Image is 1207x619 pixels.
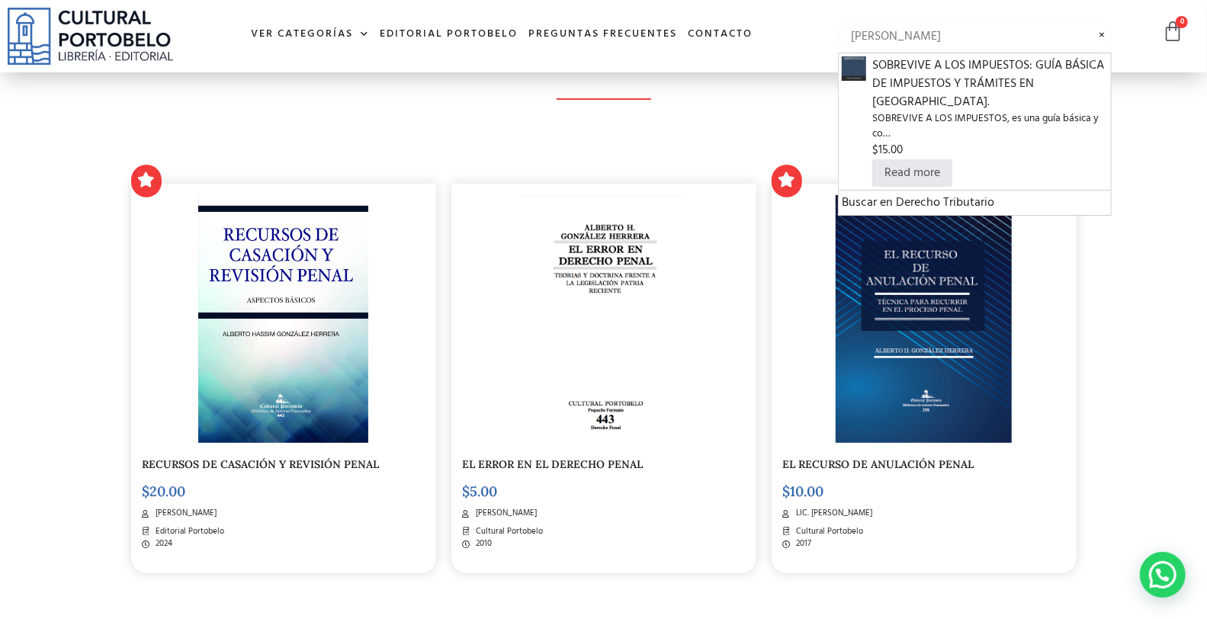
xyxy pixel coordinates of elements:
[872,159,952,187] a: Read more about “SOBREVIVE A LOS IMPUESTOS: GUÍA BÁSICA DE IMPUESTOS Y TRÁMITES EN PANAMÁ.”
[522,195,685,443] img: 443-1.png
[872,141,878,159] span: $
[792,525,863,538] span: Cultural Portobelo
[872,141,903,159] bdi: 15.00
[463,457,644,471] a: EL ERROR EN EL DERECHO PENAL
[792,537,811,550] span: 2017
[842,194,1107,212] a: Buscar en Derecho Tributario
[374,18,523,51] a: Editorial Portobelo
[152,525,224,538] span: Editorial Portobelo
[523,18,682,51] a: Preguntas frecuentes
[1162,21,1183,43] a: 0
[842,56,866,81] img: sobre_los_impuestos_-_Mario_Beccabunco-1.jpg
[143,457,380,471] a: RECURSOS DE CASACIÓN Y REVISIÓN PENAL
[838,21,1111,53] input: Búsqueda
[783,483,824,500] bdi: 10.00
[842,59,866,79] a: SOBREVIVE A LOS IMPUESTOS: GUÍA BÁSICA DE IMPUESTOS Y TRÁMITES EN PANAMÁ.
[1176,16,1188,28] span: 0
[792,507,872,520] span: LIC. [PERSON_NAME]
[682,18,758,51] a: Contacto
[463,483,498,500] bdi: 5.00
[472,537,492,550] span: 2010
[246,18,374,51] a: Ver Categorías
[152,537,172,550] span: 2024
[872,56,1107,111] span: SOBREVIVE A LOS IMPUESTOS: GUÍA BÁSICA DE IMPUESTOS Y TRÁMITES EN [GEOGRAPHIC_DATA].
[472,525,543,538] span: Cultural Portobelo
[783,483,791,500] span: $
[143,483,150,500] span: $
[872,111,1107,143] span: SOBREVIVE A LOS IMPUESTOS, es una guía básica y co…
[198,195,368,443] img: portada casacion- alberto gonzalez-01
[463,483,470,500] span: $
[143,483,186,500] bdi: 20.00
[152,507,217,520] span: [PERSON_NAME]
[783,457,974,471] a: EL RECURSO DE ANULACIÓN PENAL
[872,56,1107,160] a: SOBREVIVE A LOS IMPUESTOS: GUÍA BÁSICA DE IMPUESTOS Y TRÁMITES EN [GEOGRAPHIC_DATA].SOBREVIVE A L...
[836,195,1013,443] img: Screen_Shot_2018-08-31_at_10.16.46_AM-1.png
[472,507,537,520] span: [PERSON_NAME]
